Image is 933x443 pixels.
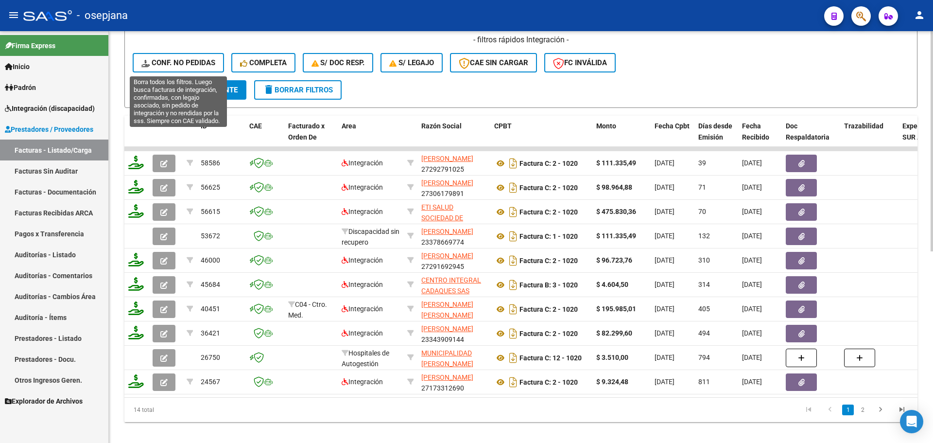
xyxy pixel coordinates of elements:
strong: $ 96.723,76 [596,256,632,264]
button: Conf. no pedidas [133,53,224,72]
span: CENTRO INTEGRAL CADAQUES SAS [421,276,481,295]
span: 53672 [201,232,220,240]
i: Descargar documento [507,204,519,220]
strong: $ 195.985,01 [596,305,636,313]
datatable-header-cell: Monto [592,116,651,159]
span: 70 [698,208,706,215]
div: 27291692945 [421,250,486,271]
span: [DATE] [742,256,762,264]
span: [DATE] [742,354,762,361]
i: Descargar documento [507,277,519,293]
span: Inicio [5,61,30,72]
span: Discapacidad sin recupero [342,228,399,247]
span: Integración [342,208,383,215]
span: Integración [342,183,383,191]
span: [DATE] [655,354,674,361]
span: MUNICIPALIDAD [PERSON_NAME][GEOGRAPHIC_DATA] [421,349,487,379]
span: 310 [698,256,710,264]
span: [DATE] [742,329,762,337]
span: [DATE] [655,378,674,386]
span: [DATE] [742,183,762,191]
span: 132 [698,232,710,240]
strong: $ 82.299,60 [596,329,632,337]
span: 45684 [201,281,220,288]
span: [DATE] [742,159,762,167]
span: Integración [342,159,383,167]
div: 33716046589 [421,275,486,295]
div: 30715456911 [421,202,486,222]
span: 494 [698,329,710,337]
span: [DATE] [742,378,762,386]
span: 56625 [201,183,220,191]
li: page 1 [841,402,855,418]
span: Completa [240,58,287,67]
span: FC Inválida [553,58,607,67]
span: 56615 [201,208,220,215]
datatable-header-cell: Area [338,116,403,159]
span: Razón Social [421,122,462,130]
span: Días desde Emisión [698,122,732,141]
span: Padrón [5,82,36,93]
span: 314 [698,281,710,288]
strong: $ 3.510,00 [596,354,628,361]
span: S/ Doc Resp. [311,58,365,67]
strong: Factura C: 2 - 1020 [519,159,578,167]
span: Monto [596,122,616,130]
span: - osepjana [77,5,128,26]
span: 40451 [201,305,220,313]
span: CPBT [494,122,512,130]
span: 26750 [201,354,220,361]
span: 58586 [201,159,220,167]
span: [PERSON_NAME] [421,155,473,162]
span: Prestadores / Proveedores [5,124,93,135]
h4: - filtros rápidos Integración - [133,35,909,45]
a: 1 [842,405,854,415]
div: 27306179891 [421,177,486,198]
a: go to first page [799,405,818,415]
span: ETI SALUD SOCIEDAD DE HECHO [421,203,463,233]
button: Buscar Comprobante [133,80,246,100]
strong: Factura C: 12 - 1020 [519,354,582,362]
span: [DATE] [742,208,762,215]
span: [PERSON_NAME] [421,179,473,187]
strong: $ 4.604,50 [596,281,628,288]
strong: $ 475.830,36 [596,208,636,215]
span: 71 [698,183,706,191]
div: 23378669774 [421,226,486,247]
button: Completa [231,53,295,72]
span: [DATE] [655,281,674,288]
strong: Factura B: 3 - 1020 [519,281,578,289]
span: Fecha Recibido [742,122,769,141]
i: Descargar documento [507,374,519,390]
span: C04 - Ctro. Med. [GEOGRAPHIC_DATA] [288,301,354,331]
datatable-header-cell: Doc Respaldatoria [782,116,840,159]
button: CAE SIN CARGAR [450,53,537,72]
span: 24567 [201,378,220,386]
div: 27292791025 [421,153,486,174]
strong: Factura C: 2 - 1020 [519,184,578,192]
div: 27173312690 [421,372,486,392]
span: [DATE] [655,183,674,191]
span: CAE SIN CARGAR [459,58,528,67]
span: S/ legajo [389,58,434,67]
span: Trazabilidad [844,122,883,130]
div: Open Intercom Messenger [900,410,923,433]
i: Descargar documento [507,253,519,268]
span: Hospitales de Autogestión [342,349,389,368]
datatable-header-cell: Días desde Emisión [694,116,738,159]
span: 46000 [201,256,220,264]
datatable-header-cell: Fecha Recibido [738,116,782,159]
span: Buscar Comprobante [141,86,238,94]
span: Integración [342,378,383,386]
span: Borrar Filtros [263,86,333,94]
span: [DATE] [742,232,762,240]
i: Descargar documento [507,326,519,341]
strong: $ 111.335,49 [596,232,636,240]
span: 794 [698,354,710,361]
span: ID [201,122,207,130]
span: Fecha Cpbt [655,122,690,130]
mat-icon: person [914,9,925,21]
span: CAE [249,122,262,130]
span: [DATE] [655,329,674,337]
a: 2 [857,405,868,415]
